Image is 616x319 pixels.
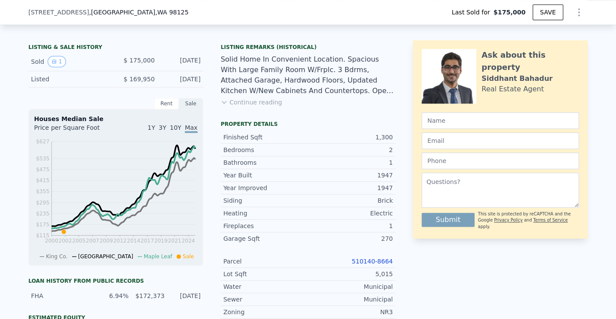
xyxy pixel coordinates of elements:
[28,277,203,284] div: Loan history from public records
[308,270,393,278] div: 5,015
[134,291,164,300] div: $172,373
[223,171,308,180] div: Year Built
[36,222,49,228] tspan: $175
[159,124,166,131] span: 3Y
[36,188,49,194] tspan: $355
[223,184,308,192] div: Year Improved
[141,238,154,244] tspan: 2017
[36,210,49,216] tspan: $235
[124,76,155,83] span: $ 169,950
[154,98,179,109] div: Rent
[223,158,308,167] div: Bathrooms
[223,282,308,291] div: Water
[124,57,155,64] span: $ 175,000
[308,184,393,192] div: 1947
[533,4,563,20] button: SAVE
[31,75,109,83] div: Listed
[221,121,395,128] div: Property details
[422,153,579,169] input: Phone
[308,282,393,291] div: Municipal
[223,209,308,218] div: Heating
[36,156,49,162] tspan: $535
[36,199,49,205] tspan: $295
[36,232,49,239] tspan: $115
[308,209,393,218] div: Electric
[154,238,168,244] tspan: 2019
[308,146,393,154] div: 2
[221,54,395,96] div: Solid Home In Convenient Location. Spacious With Large Family Room W/Frplc. 3 Bdrms, Attached Gar...
[179,98,203,109] div: Sale
[100,238,113,244] tspan: 2009
[493,8,526,17] span: $175,000
[494,218,523,222] a: Privacy Policy
[183,253,194,260] span: Sale
[155,9,188,16] span: , WA 98125
[533,218,568,222] a: Terms of Service
[223,234,308,243] div: Garage Sqft
[223,295,308,304] div: Sewer
[308,133,393,142] div: 1,300
[223,308,308,316] div: Zoning
[570,3,588,21] button: Show Options
[98,291,128,300] div: 6.94%
[28,44,203,52] div: LISTING & SALE HISTORY
[223,257,308,266] div: Parcel
[223,133,308,142] div: Finished Sqft
[223,222,308,230] div: Fireplaces
[422,213,474,227] button: Submit
[162,75,201,83] div: [DATE]
[127,238,140,244] tspan: 2014
[162,56,201,67] div: [DATE]
[72,238,86,244] tspan: 2005
[478,211,579,230] div: This site is protected by reCAPTCHA and the Google and apply.
[78,253,133,260] span: [GEOGRAPHIC_DATA]
[223,196,308,205] div: Siding
[170,291,201,300] div: [DATE]
[36,166,49,173] tspan: $475
[308,158,393,167] div: 1
[422,112,579,129] input: Name
[31,56,109,67] div: Sold
[48,56,66,67] button: View historical data
[481,49,579,73] div: Ask about this property
[308,196,393,205] div: Brick
[223,270,308,278] div: Lot Sqft
[185,124,197,133] span: Max
[223,146,308,154] div: Bedrooms
[34,114,197,123] div: Houses Median Sale
[170,124,181,131] span: 10Y
[144,253,172,260] span: Maple Leaf
[422,132,579,149] input: Email
[308,234,393,243] div: 270
[168,238,181,244] tspan: 2021
[89,8,189,17] span: , [GEOGRAPHIC_DATA]
[45,238,59,244] tspan: 2000
[308,295,393,304] div: Municipal
[221,44,395,51] div: Listing Remarks (Historical)
[28,8,89,17] span: [STREET_ADDRESS]
[46,253,68,260] span: King Co.
[148,124,155,131] span: 1Y
[34,123,116,137] div: Price per Square Foot
[36,139,49,145] tspan: $627
[36,177,49,184] tspan: $415
[308,171,393,180] div: 1947
[452,8,494,17] span: Last Sold for
[113,238,127,244] tspan: 2012
[352,258,393,265] a: 510140-8664
[221,98,282,107] button: Continue reading
[31,291,93,300] div: FHA
[86,238,100,244] tspan: 2007
[59,238,72,244] tspan: 2002
[308,308,393,316] div: NR3
[308,222,393,230] div: 1
[182,238,195,244] tspan: 2024
[481,84,544,94] div: Real Estate Agent
[481,73,553,84] div: Siddhant Bahadur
